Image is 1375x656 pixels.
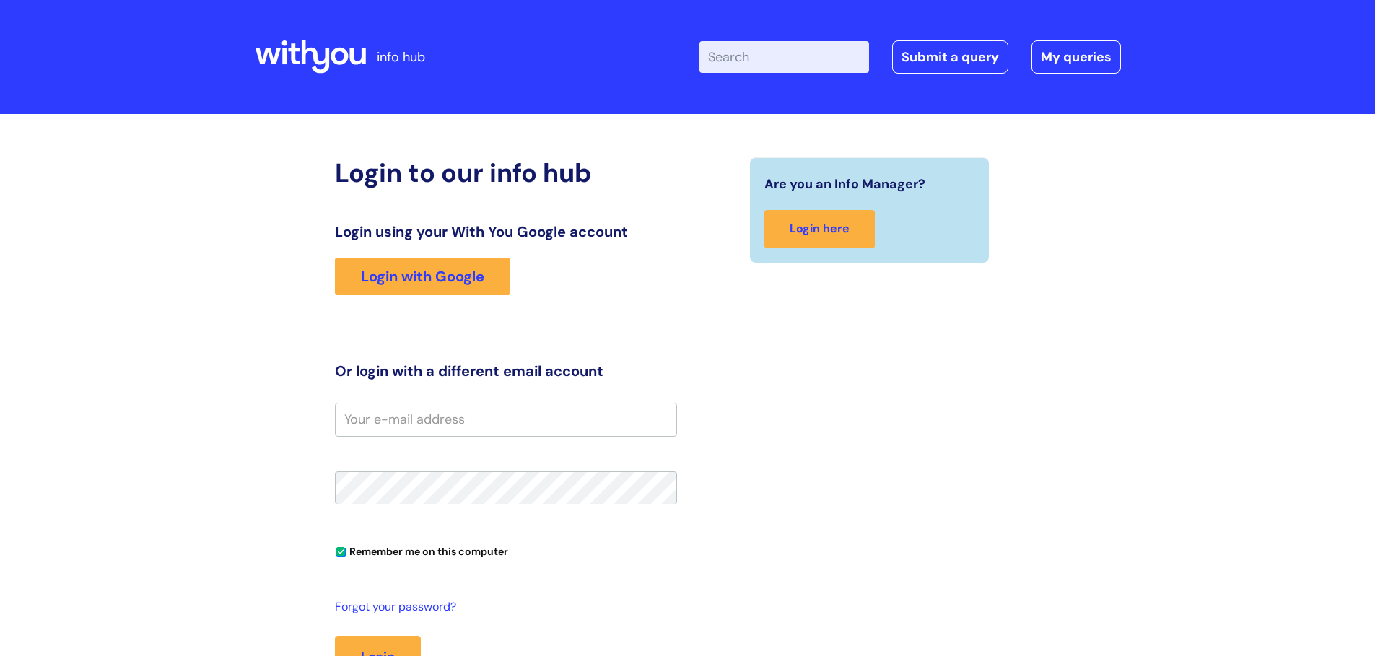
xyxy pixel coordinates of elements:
input: Your e-mail address [335,403,677,436]
a: Submit a query [892,40,1008,74]
h3: Or login with a different email account [335,362,677,380]
label: Remember me on this computer [335,542,508,558]
h3: Login using your With You Google account [335,223,677,240]
input: Search [699,41,869,73]
div: You can uncheck this option if you're logging in from a shared device [335,539,677,562]
p: info hub [377,45,425,69]
h2: Login to our info hub [335,157,677,188]
a: Login here [764,210,875,248]
a: My queries [1031,40,1121,74]
input: Remember me on this computer [336,548,346,557]
a: Login with Google [335,258,510,295]
span: Are you an Info Manager? [764,172,925,196]
a: Forgot your password? [335,597,670,618]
